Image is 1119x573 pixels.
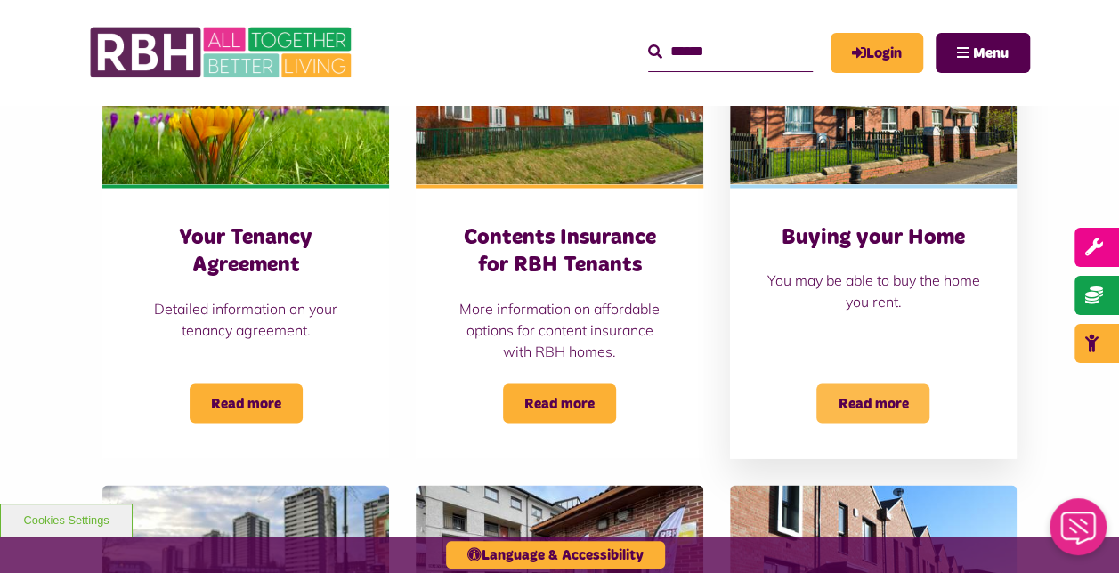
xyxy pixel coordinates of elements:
span: Menu [973,46,1009,61]
span: Read more [816,383,929,423]
button: Language & Accessibility [446,541,665,569]
span: Read more [190,383,303,423]
a: MyRBH [831,33,923,73]
a: Contents Insurance for RBH Tenants More information on affordable options for content insurance w... [416,5,702,458]
iframe: Netcall Web Assistant for live chat [1039,493,1119,573]
p: You may be able to buy the home you rent. [766,269,981,311]
p: Detailed information on your tenancy agreement. [138,297,353,340]
p: More information on affordable options for content insurance with RBH homes. [451,297,667,361]
h3: Contents Insurance for RBH Tenants [451,223,667,278]
input: Search [648,33,813,71]
h3: Your Tenancy Agreement [138,223,353,278]
a: Your Tenancy Agreement Detailed information on your tenancy agreement. Read more [102,5,389,458]
button: Navigation [936,33,1030,73]
a: Buying your Home You may be able to buy the home you rent. Read more [730,5,1017,458]
img: RBH [89,18,356,87]
span: Read more [503,383,616,423]
h3: Buying your Home [766,223,981,251]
